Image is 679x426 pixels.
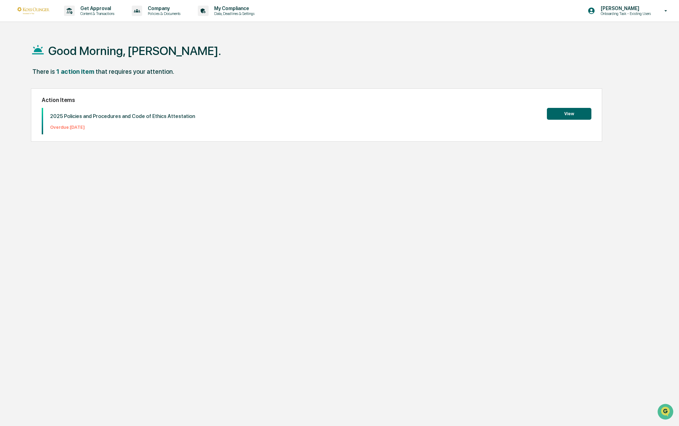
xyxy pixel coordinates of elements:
[69,118,84,123] span: Pylon
[17,7,50,14] img: logo
[142,11,184,16] p: Policies & Documents
[42,97,592,103] h2: Action Items
[75,11,118,16] p: Content & Transactions
[7,102,13,107] div: 🔎
[209,11,258,16] p: Data, Deadlines & Settings
[57,88,86,95] span: Attestations
[96,68,174,75] div: that requires your attention.
[49,118,84,123] a: Powered byPylon
[7,53,19,66] img: 1746055101610-c473b297-6a78-478c-a979-82029cc54cd1
[4,85,48,97] a: 🖐️Preclearance
[118,55,127,64] button: Start new chat
[209,6,258,11] p: My Compliance
[142,6,184,11] p: Company
[24,53,114,60] div: Start new chat
[32,68,55,75] div: There is
[547,110,591,117] a: View
[75,6,118,11] p: Get Approval
[50,113,195,119] p: 2025 Policies and Procedures and Code of Ethics Attestation
[547,108,591,120] button: View
[4,98,47,111] a: 🔎Data Lookup
[50,88,56,94] div: 🗄️
[14,88,45,95] span: Preclearance
[24,60,88,66] div: We're available if you need us!
[14,101,44,108] span: Data Lookup
[48,85,89,97] a: 🗄️Attestations
[56,68,94,75] div: 1 action item
[595,6,654,11] p: [PERSON_NAME]
[7,15,127,26] p: How can we help?
[48,44,221,58] h1: Good Morning, [PERSON_NAME].
[595,11,654,16] p: Onboarding Task - Existing Users
[7,88,13,94] div: 🖐️
[50,125,195,130] p: Overdue: [DATE]
[657,403,676,422] iframe: Open customer support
